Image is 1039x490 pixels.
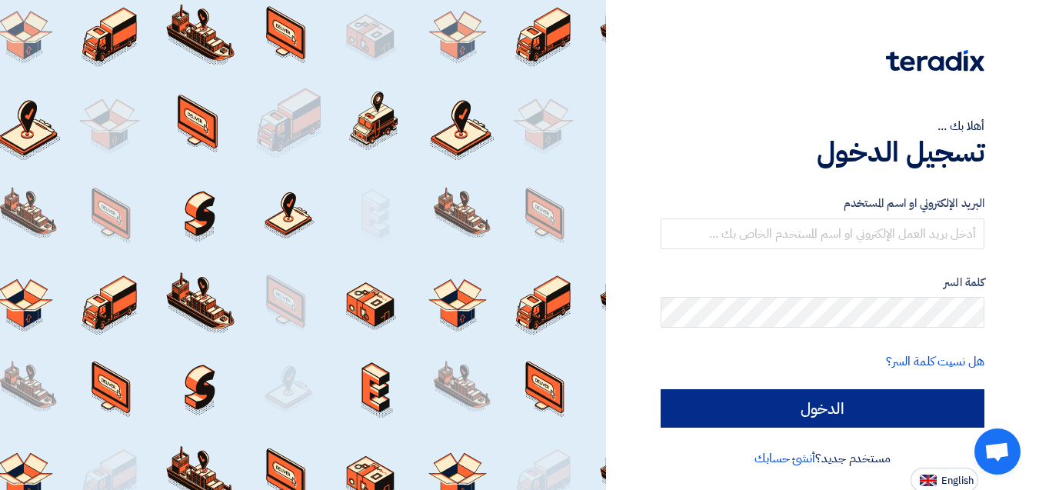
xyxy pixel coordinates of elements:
[661,117,984,135] div: أهلا بك ...
[886,50,984,72] img: Teradix logo
[661,389,984,428] input: الدخول
[661,449,984,468] div: مستخدم جديد؟
[661,135,984,169] h1: تسجيل الدخول
[661,274,984,292] label: كلمة السر
[974,428,1021,475] a: Open chat
[920,475,937,486] img: en-US.png
[661,218,984,249] input: أدخل بريد العمل الإلكتروني او اسم المستخدم الخاص بك ...
[941,475,974,486] span: English
[661,195,984,212] label: البريد الإلكتروني او اسم المستخدم
[886,352,984,371] a: هل نسيت كلمة السر؟
[754,449,815,468] a: أنشئ حسابك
